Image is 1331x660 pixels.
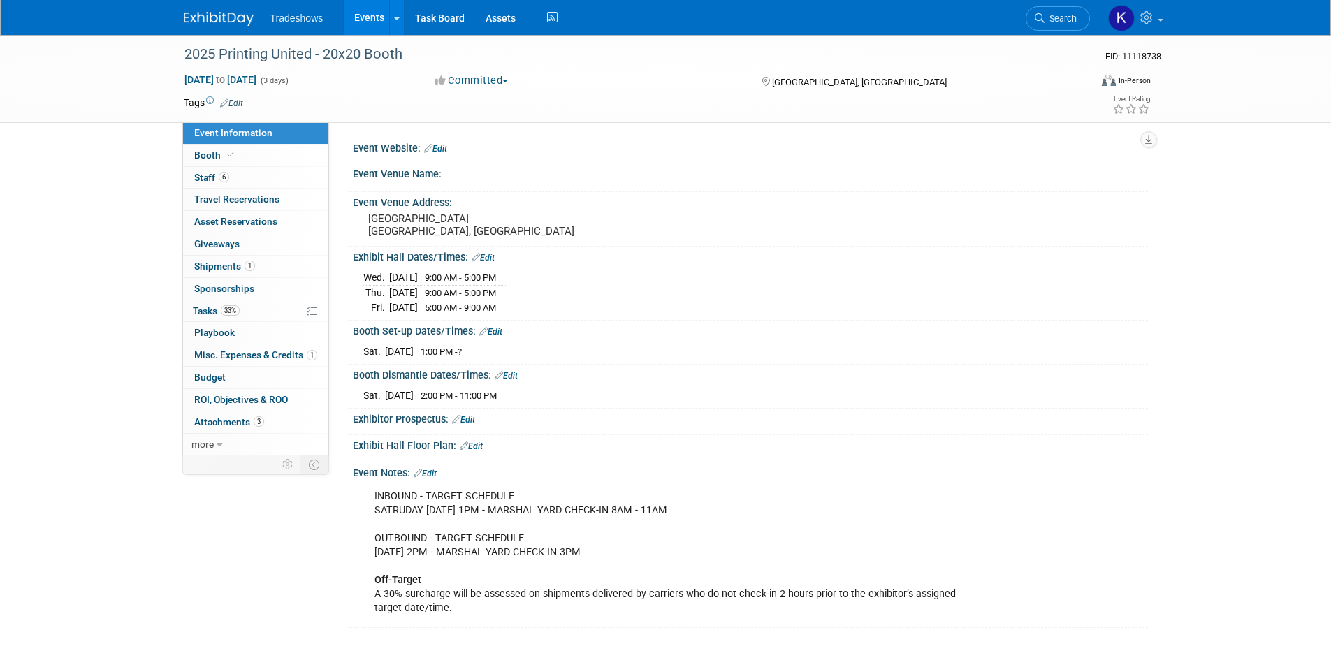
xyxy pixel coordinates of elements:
td: [DATE] [385,344,414,359]
a: Edit [460,441,483,451]
a: Edit [424,144,447,154]
span: ? [458,346,462,357]
span: Playbook [194,327,235,338]
span: Shipments [194,261,255,272]
b: Off-Target [374,574,421,586]
a: Budget [183,367,328,388]
span: Asset Reservations [194,216,277,227]
img: ExhibitDay [184,12,254,26]
a: Attachments3 [183,411,328,433]
a: Travel Reservations [183,189,328,210]
span: Travel Reservations [194,193,279,205]
span: Event Information [194,127,272,138]
td: Wed. [363,270,389,286]
span: 9:00 AM - 5:00 PM [425,272,496,283]
img: Format-Inperson.png [1102,75,1116,86]
span: 2:00 PM - 11:00 PM [421,390,497,401]
td: [DATE] [385,388,414,403]
span: Staff [194,172,229,183]
span: 1 [307,350,317,360]
span: Attachments [194,416,264,427]
i: Booth reservation complete [227,151,234,159]
a: Misc. Expenses & Credits1 [183,344,328,366]
a: Playbook [183,322,328,344]
span: 33% [221,305,240,316]
button: Committed [430,73,514,88]
a: Edit [452,415,475,425]
td: [DATE] [389,300,418,315]
a: ROI, Objectives & ROO [183,389,328,411]
span: 3 [254,416,264,427]
span: more [191,439,214,450]
a: Giveaways [183,233,328,255]
img: Karyna Kitsmey [1108,5,1135,31]
span: [DATE] [DATE] [184,73,257,86]
span: Budget [194,372,226,383]
span: Search [1045,13,1077,24]
a: Edit [479,327,502,337]
span: Giveaways [194,238,240,249]
div: Event Website: [353,138,1148,156]
a: more [183,434,328,455]
div: Exhibit Hall Dates/Times: [353,247,1148,265]
span: Event ID: 11118738 [1105,51,1161,61]
div: Exhibit Hall Floor Plan: [353,435,1148,453]
div: Event Venue Address: [353,192,1148,210]
td: Sat. [363,344,385,359]
span: [GEOGRAPHIC_DATA], [GEOGRAPHIC_DATA] [772,77,947,87]
span: 9:00 AM - 5:00 PM [425,288,496,298]
span: Sponsorships [194,283,254,294]
td: Sat. [363,388,385,403]
td: Thu. [363,285,389,300]
td: Tags [184,96,243,110]
a: Edit [414,469,437,478]
a: Tasks33% [183,300,328,322]
div: INBOUND - TARGET SCHEDULE SATRUDAY [DATE] 1PM - MARSHAL YARD CHECK-IN 8AM - 11AM OUTBOUND - TARGE... [365,483,994,623]
div: 2025 Printing United - 20x20 Booth [180,42,1069,67]
a: Staff6 [183,167,328,189]
span: 5:00 AM - 9:00 AM [425,302,496,313]
div: Event Notes: [353,462,1148,481]
td: Fri. [363,300,389,315]
a: Edit [495,371,518,381]
a: Booth [183,145,328,166]
div: Booth Set-up Dates/Times: [353,321,1148,339]
a: Event Information [183,122,328,144]
span: Tasks [193,305,240,316]
td: [DATE] [389,270,418,286]
a: Sponsorships [183,278,328,300]
span: to [214,74,227,85]
span: Tradeshows [270,13,323,24]
span: Misc. Expenses & Credits [194,349,317,360]
a: Edit [472,253,495,263]
pre: [GEOGRAPHIC_DATA] [GEOGRAPHIC_DATA], [GEOGRAPHIC_DATA] [368,212,669,237]
span: (3 days) [259,76,289,85]
div: Booth Dismantle Dates/Times: [353,365,1148,383]
div: Event Rating [1112,96,1150,103]
a: Search [1026,6,1090,31]
div: Event Venue Name: [353,163,1148,181]
td: Personalize Event Tab Strip [276,455,300,474]
span: Booth [194,149,237,161]
td: Toggle Event Tabs [300,455,328,474]
span: ROI, Objectives & ROO [194,394,288,405]
a: Asset Reservations [183,211,328,233]
div: In-Person [1118,75,1151,86]
div: Exhibitor Prospectus: [353,409,1148,427]
span: 1:00 PM - [421,346,462,357]
a: Shipments1 [183,256,328,277]
div: Event Format [1008,73,1151,94]
span: 6 [219,172,229,182]
td: [DATE] [389,285,418,300]
span: 1 [245,261,255,271]
a: Edit [220,98,243,108]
